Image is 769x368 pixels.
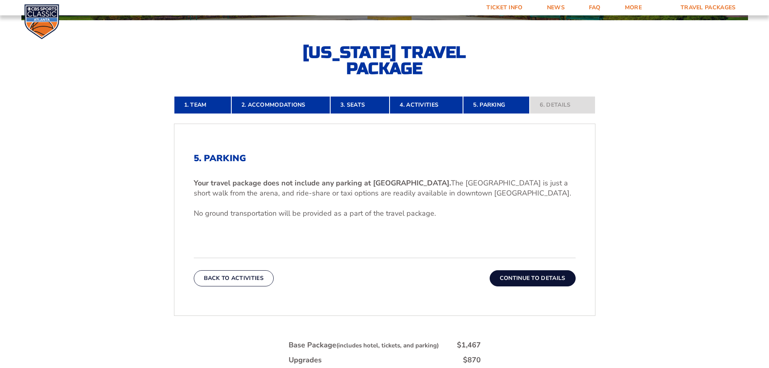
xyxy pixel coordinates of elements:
button: Continue To Details [490,270,576,286]
a: 3. Seats [330,96,390,114]
div: Upgrades [289,355,322,365]
a: 4. Activities [390,96,463,114]
p: The [GEOGRAPHIC_DATA] is just a short walk from the arena, and ride-share or taxi options are rea... [194,178,576,198]
p: No ground transportation will be provided as a part of the travel package. [194,208,576,219]
small: (includes hotel, tickets, and parking) [336,341,439,349]
button: Back To Activities [194,270,274,286]
div: Base Package [289,340,439,350]
a: 1. Team [174,96,231,114]
div: $870 [463,355,481,365]
a: 2. Accommodations [231,96,330,114]
div: $1,467 [457,340,481,350]
h2: [US_STATE] Travel Package [296,44,474,77]
b: Your travel package does not include any parking at [GEOGRAPHIC_DATA]. [194,178,451,188]
h2: 5. Parking [194,153,576,164]
img: CBS Sports Classic [24,4,59,39]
